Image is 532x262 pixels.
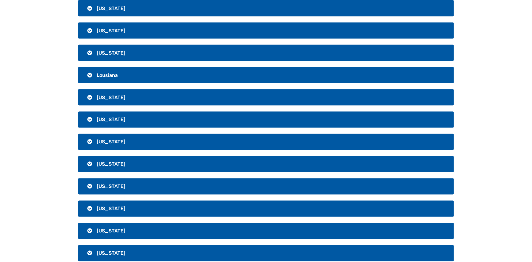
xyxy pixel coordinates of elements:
span: [US_STATE] [97,5,125,11]
span: [US_STATE] [97,95,125,100]
span: [US_STATE] [97,117,125,123]
span: [US_STATE] [97,206,125,212]
span: Lousiana [97,72,118,78]
span: [US_STATE] [97,184,125,189]
span: [US_STATE] [97,161,125,167]
span: [US_STATE] [97,228,125,234]
span: [US_STATE] [97,250,125,256]
span: [US_STATE] [97,50,125,56]
span: [US_STATE] [97,28,125,34]
span: [US_STATE] [97,139,125,145]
